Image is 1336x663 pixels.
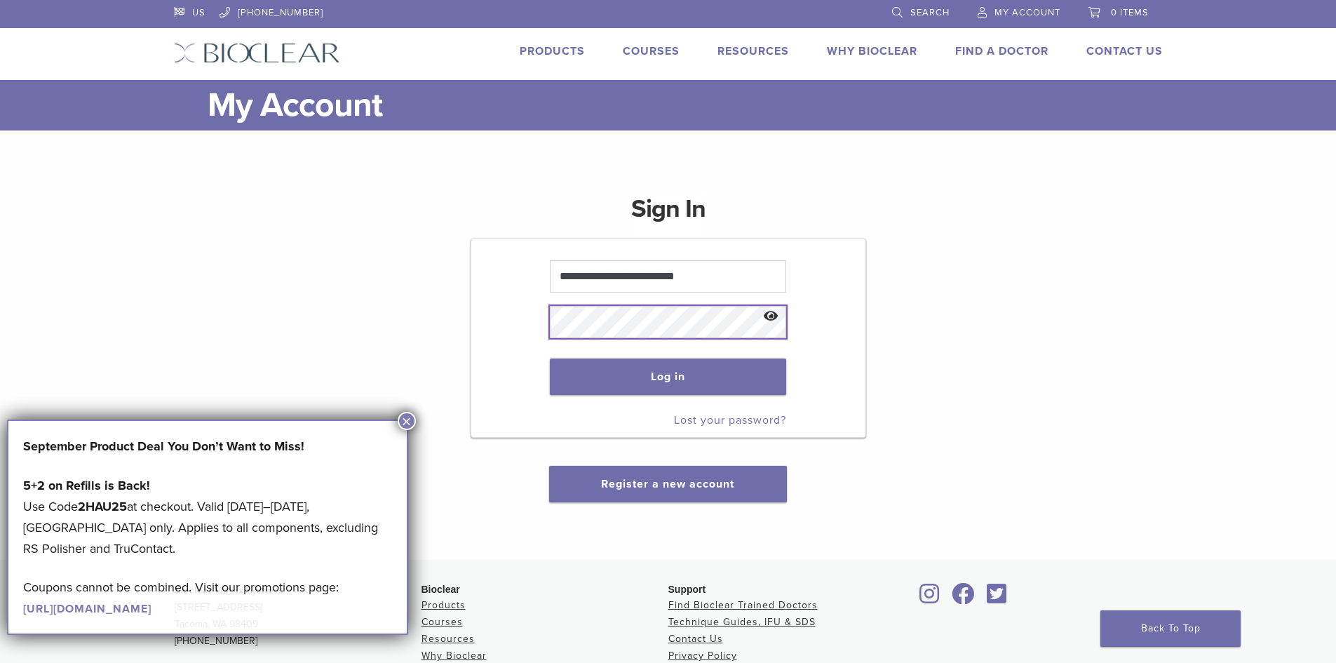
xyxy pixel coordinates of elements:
[668,650,737,662] a: Privacy Policy
[955,44,1048,58] a: Find A Doctor
[1111,7,1149,18] span: 0 items
[421,584,460,595] span: Bioclear
[668,633,723,645] a: Contact Us
[421,633,475,645] a: Resources
[1100,610,1241,647] a: Back To Top
[668,584,706,595] span: Support
[23,475,392,559] p: Use Code at checkout. Valid [DATE]–[DATE], [GEOGRAPHIC_DATA] only. Applies to all components, exc...
[23,577,392,619] p: Coupons cannot be combined. Visit our promotions page:
[631,192,706,237] h1: Sign In
[601,477,734,491] a: Register a new account
[910,7,950,18] span: Search
[756,299,786,335] button: Show password
[994,7,1060,18] span: My Account
[174,43,340,63] img: Bioclear
[23,478,150,493] strong: 5+2 on Refills is Back!
[208,80,1163,130] h1: My Account
[23,438,304,454] strong: September Product Deal You Don’t Want to Miss!
[947,591,980,605] a: Bioclear
[915,591,945,605] a: Bioclear
[827,44,917,58] a: Why Bioclear
[668,616,816,628] a: Technique Guides, IFU & SDS
[78,499,127,514] strong: 2HAU25
[674,413,786,427] a: Lost your password?
[668,599,818,611] a: Find Bioclear Trained Doctors
[717,44,789,58] a: Resources
[398,412,416,430] button: Close
[421,650,487,662] a: Why Bioclear
[550,359,786,395] button: Log in
[549,466,786,502] button: Register a new account
[623,44,680,58] a: Courses
[23,602,151,616] a: [URL][DOMAIN_NAME]
[983,591,1012,605] a: Bioclear
[421,616,463,628] a: Courses
[421,599,466,611] a: Products
[1086,44,1163,58] a: Contact Us
[520,44,585,58] a: Products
